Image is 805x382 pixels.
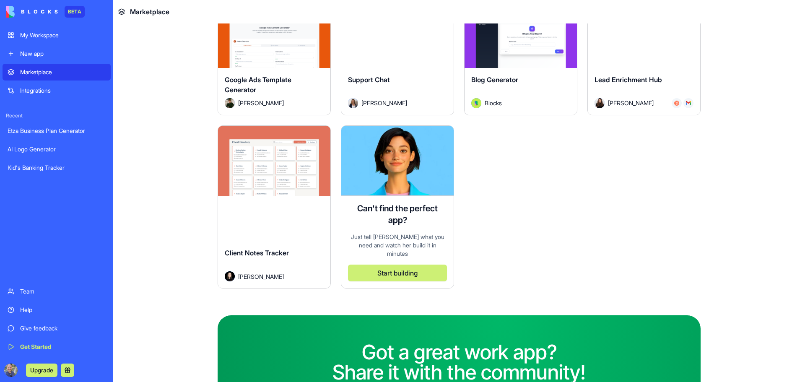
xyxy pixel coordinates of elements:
[3,141,111,158] a: AI Logo Generator
[20,306,106,314] div: Help
[3,112,111,119] span: Recent
[3,64,111,81] a: Marketplace
[3,82,111,99] a: Integrations
[4,364,18,377] img: ACg8ocIBv2xUw5HL-81t5tGPgmC9Ph1g_021R3Lypww5hRQve9x1lELB=s96-c
[348,98,358,108] img: Avatar
[3,320,111,337] a: Give feedback
[471,75,518,84] span: Blog Generator
[3,122,111,139] a: Etza Business Plan Generator
[471,98,481,108] img: Avatar
[3,338,111,355] a: Get Started
[348,265,447,281] button: Start building
[485,99,502,107] span: Blocks
[225,98,235,108] img: Avatar
[361,99,407,107] span: [PERSON_NAME]
[341,126,454,196] img: Ella AI assistant
[130,7,169,17] span: Marketplace
[608,99,654,107] span: [PERSON_NAME]
[595,98,605,108] img: Avatar
[674,101,679,106] img: Hubspot_zz4hgj.svg
[65,6,85,18] div: BETA
[20,324,106,333] div: Give feedback
[6,6,85,18] a: BETA
[225,271,235,281] img: Avatar
[686,101,691,106] img: Gmail_trouth.svg
[20,31,106,39] div: My Workspace
[348,203,447,226] h4: Can't find the perfect app?
[595,75,662,84] span: Lead Enrichment Hub
[6,6,58,18] img: logo
[238,99,284,107] span: [PERSON_NAME]
[341,125,454,289] a: Ella AI assistantCan't find the perfect app?Just tell [PERSON_NAME] what you need and watch her b...
[3,27,111,44] a: My Workspace
[3,159,111,176] a: Kid's Banking Tracker
[238,272,284,281] span: [PERSON_NAME]
[26,366,57,374] a: Upgrade
[3,45,111,62] a: New app
[20,49,106,58] div: New app
[20,68,106,76] div: Marketplace
[8,164,106,172] div: Kid's Banking Tracker
[20,343,106,351] div: Get Started
[20,86,106,95] div: Integrations
[225,75,291,94] span: Google Ads Template Generator
[348,75,390,84] span: Support Chat
[348,233,447,258] div: Just tell [PERSON_NAME] what you need and watch her build it in minutes
[218,125,331,289] a: Client Notes TrackerAvatar[PERSON_NAME]
[3,283,111,300] a: Team
[20,287,106,296] div: Team
[26,364,57,377] button: Upgrade
[3,301,111,318] a: Help
[8,127,106,135] div: Etza Business Plan Generator
[225,249,289,257] span: Client Notes Tracker
[8,145,106,153] div: AI Logo Generator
